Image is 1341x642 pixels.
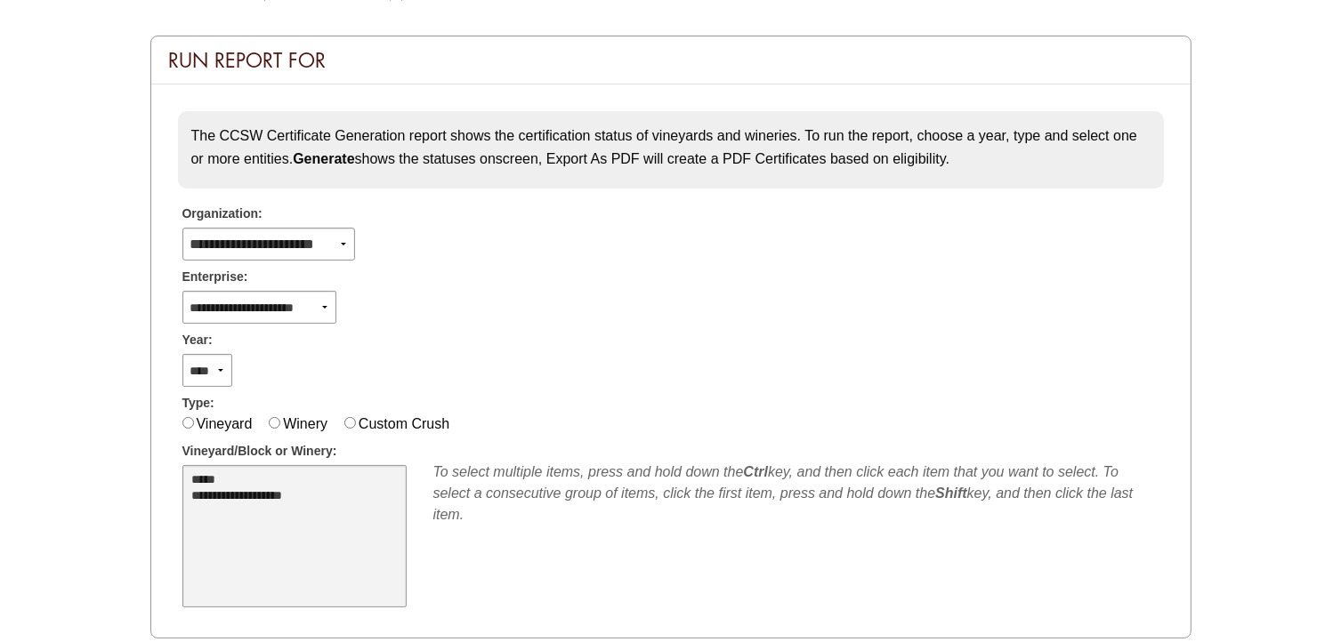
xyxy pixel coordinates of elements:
[433,461,1159,526] div: To select multiple items, press and hold down the key, and then click each item that you want to ...
[182,394,214,413] span: Type:
[182,442,337,461] span: Vineyard/Block or Winery:
[293,151,354,166] strong: Generate
[191,124,1151,170] p: The CCSW Certificate Generation report shows the certification status of vineyards and wineries. ...
[935,486,967,501] b: Shift
[182,268,248,286] span: Enterprise:
[359,416,449,431] label: Custom Crush
[182,331,213,349] span: Year:
[197,416,253,431] label: Vineyard
[182,205,263,223] span: Organization:
[283,416,327,431] label: Winery
[151,36,1191,84] div: Run Report For
[743,464,768,479] b: Ctrl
